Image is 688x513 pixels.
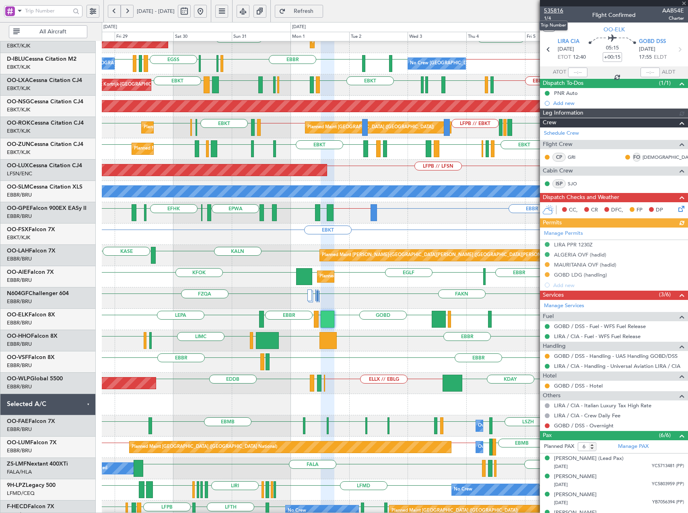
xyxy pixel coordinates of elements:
[7,447,32,454] a: EBBR/BRU
[659,79,671,87] span: (1/1)
[662,15,684,22] span: Charter
[554,323,646,330] a: GOBD / DSS - Fuel - WFS Fuel Release
[7,248,56,254] a: OO-LAHFalcon 7X
[591,206,598,214] span: CR
[543,431,552,440] span: Pax
[544,6,563,15] span: 535816
[7,291,29,296] span: N604GF
[7,298,32,305] a: EBBR/BRU
[637,206,643,214] span: FP
[639,38,666,46] span: GOBD DSS
[466,32,525,41] div: Thu 4
[539,21,568,31] div: Trip Number
[544,443,574,451] label: Planned PAX
[554,482,568,488] span: [DATE]
[173,32,232,41] div: Sat 30
[573,53,586,62] span: 12:40
[543,391,560,400] span: Others
[7,482,56,488] a: 9H-LPZLegacy 500
[554,412,620,419] a: LIRA / CIA - Crew Daily Fee
[554,500,568,506] span: [DATE]
[543,193,619,202] span: Dispatch Checks and Weather
[7,227,29,232] span: OO-FSX
[7,277,32,284] a: EBBR/BRU
[659,431,671,439] span: (6/6)
[410,57,545,70] div: No Crew [GEOGRAPHIC_DATA] ([GEOGRAPHIC_DATA] National)
[7,149,30,156] a: EBKT/KJK
[7,56,25,62] span: D-IBLU
[552,153,566,162] div: CP
[9,25,87,38] button: All Aircraft
[7,227,55,232] a: OO-FSXFalcon 7X
[7,248,29,254] span: OO-LAH
[7,312,55,318] a: OO-ELKFalcon 8X
[543,79,583,88] span: Dispatch To-Dos
[654,53,667,62] span: ELDT
[7,213,32,220] a: EBBR/BRU
[292,24,306,31] div: [DATE]
[7,191,32,199] a: EBBR/BRU
[659,290,671,299] span: (3/6)
[7,426,32,433] a: EBBR/BRU
[7,170,32,177] a: LFSN/ENC
[408,32,466,41] div: Wed 3
[7,269,27,275] span: OO-AIE
[319,271,446,283] div: Planned Maint [GEOGRAPHIC_DATA] ([GEOGRAPHIC_DATA])
[554,455,624,463] div: [PERSON_NAME] (Lead Pax)
[7,78,29,83] span: OO-LXA
[322,249,560,261] div: Planned Maint [PERSON_NAME]-[GEOGRAPHIC_DATA][PERSON_NAME] ([GEOGRAPHIC_DATA][PERSON_NAME])
[554,464,568,470] span: [DATE]
[7,120,84,126] a: OO-ROKCessna Citation CJ4
[232,32,290,41] div: Sun 31
[7,120,31,126] span: OO-ROK
[7,341,32,348] a: EBBR/BRU
[7,333,31,339] span: OO-HHO
[7,142,83,147] a: OO-ZUNCessna Citation CJ4
[7,269,54,275] a: OO-AIEFalcon 7X
[543,371,556,381] span: Hotel
[115,32,173,41] div: Fri 29
[543,118,556,127] span: Crew
[554,422,614,429] a: GOBD / DSS - Overnight
[7,127,30,135] a: EBKT/KJK
[604,25,625,34] span: OO-ELK
[606,44,619,52] span: 05:15
[7,355,55,360] a: OO-VSFFalcon 8X
[7,376,30,382] span: OO-WLP
[543,312,554,321] span: Fuel
[554,353,678,359] a: GOBD / DSS - Handling - UAS Handling GOBD/DSS
[652,463,684,470] span: YC5713481 (PP)
[478,441,533,453] div: Owner Melsbroek Air Base
[349,32,408,41] div: Tue 2
[7,42,30,49] a: EBKT/KJK
[7,333,58,339] a: OO-HHOFalcon 8X
[544,129,579,137] a: Schedule Crew
[552,179,566,188] div: ISP
[7,440,30,445] span: OO-LUM
[544,302,584,310] a: Manage Services
[543,166,573,176] span: Cabin Crew
[558,38,579,46] span: LIRA CIA
[662,68,675,76] span: ALDT
[7,56,76,62] a: D-IBLUCessna Citation M2
[592,11,636,19] div: Flight Confirmed
[568,154,586,161] a: GRI
[569,206,578,214] span: CC,
[454,484,472,496] div: No Crew
[652,499,684,506] span: YB7056394 (PP)
[25,5,70,17] input: Trip Number
[290,32,349,41] div: Mon 1
[21,29,84,35] span: All Aircraft
[554,363,680,369] a: LIRA / CIA - Handling - Universal Aviation LIRA / CIA
[137,8,175,15] span: [DATE] - [DATE]
[7,383,32,390] a: EBBR/BRU
[554,491,597,499] div: [PERSON_NAME]
[7,504,54,509] a: F-HECDFalcon 7X
[525,32,584,41] div: Fri 5
[7,291,69,296] a: N604GFChallenger 604
[7,106,30,113] a: EBKT/KJK
[543,140,573,149] span: Flight Crew
[656,206,663,214] span: DP
[7,490,35,497] a: LFMD/CEQ
[7,205,30,211] span: OO-GPE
